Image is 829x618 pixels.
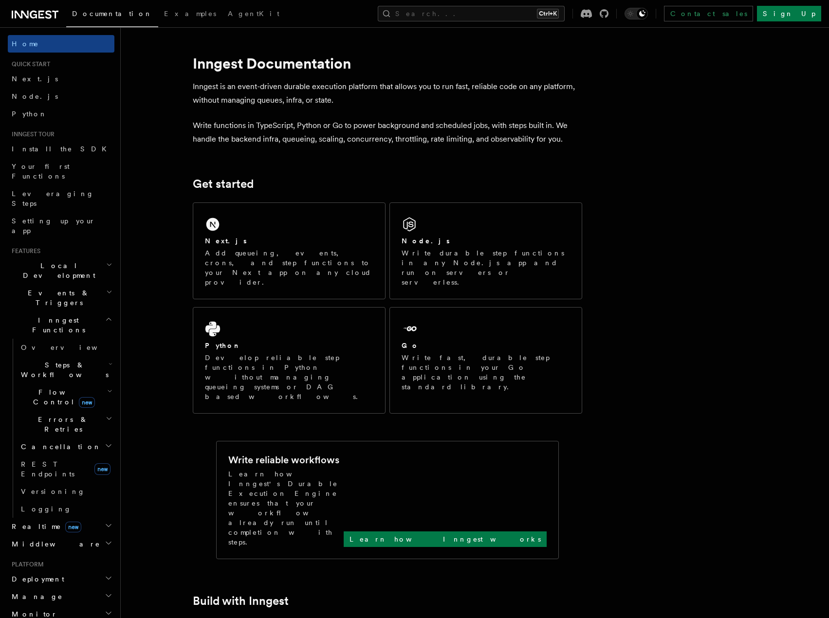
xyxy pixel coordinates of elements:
[17,438,114,455] button: Cancellation
[17,356,114,383] button: Steps & Workflows
[17,383,114,411] button: Flow Controlnew
[17,360,109,380] span: Steps & Workflows
[17,415,106,434] span: Errors & Retries
[21,488,85,495] span: Versioning
[12,145,112,153] span: Install the SDK
[8,158,114,185] a: Your first Functions
[8,592,63,601] span: Manage
[12,92,58,100] span: Node.js
[8,535,114,553] button: Middleware
[12,217,95,235] span: Setting up your app
[205,248,373,287] p: Add queueing, events, crons, and step functions to your Next app on any cloud provider.
[402,341,419,350] h2: Go
[664,6,753,21] a: Contact sales
[8,315,105,335] span: Inngest Functions
[205,341,241,350] h2: Python
[402,248,570,287] p: Write durable step functions in any Node.js app and run on servers or serverless.
[757,6,821,21] a: Sign Up
[12,163,70,180] span: Your first Functions
[344,531,547,547] a: Learn how Inngest works
[158,3,222,26] a: Examples
[8,574,64,584] span: Deployment
[17,500,114,518] a: Logging
[537,9,559,18] kbd: Ctrl+K
[65,522,81,532] span: new
[8,539,100,549] span: Middleware
[8,212,114,239] a: Setting up your app
[625,8,648,19] button: Toggle dark mode
[389,307,582,414] a: GoWrite fast, durable step functions in your Go application using the standard library.
[193,307,386,414] a: PythonDevelop reliable step functions in Python without managing queueing systems or DAG based wo...
[17,483,114,500] a: Versioning
[193,80,582,107] p: Inngest is an event-driven durable execution platform that allows you to run fast, reliable code ...
[193,177,254,191] a: Get started
[389,202,582,299] a: Node.jsWrite durable step functions in any Node.js app and run on servers or serverless.
[8,130,55,138] span: Inngest tour
[17,387,107,407] span: Flow Control
[17,442,101,452] span: Cancellation
[8,35,114,53] a: Home
[21,505,72,513] span: Logging
[17,339,114,356] a: Overview
[12,110,47,118] span: Python
[193,55,582,72] h1: Inngest Documentation
[72,10,152,18] span: Documentation
[8,288,106,308] span: Events & Triggers
[8,185,114,212] a: Leveraging Steps
[21,460,74,478] span: REST Endpoints
[228,10,279,18] span: AgentKit
[8,261,106,280] span: Local Development
[8,561,44,568] span: Platform
[17,455,114,483] a: REST Endpointsnew
[228,453,339,467] h2: Write reliable workflows
[402,236,450,246] h2: Node.js
[402,353,570,392] p: Write fast, durable step functions in your Go application using the standard library.
[378,6,565,21] button: Search...Ctrl+K
[205,236,247,246] h2: Next.js
[12,190,94,207] span: Leveraging Steps
[8,518,114,535] button: Realtimenew
[228,469,344,547] p: Learn how Inngest's Durable Execution Engine ensures that your workflow already run until complet...
[8,588,114,605] button: Manage
[8,88,114,105] a: Node.js
[8,284,114,311] button: Events & Triggers
[164,10,216,18] span: Examples
[8,247,40,255] span: Features
[66,3,158,27] a: Documentation
[8,522,81,531] span: Realtime
[205,353,373,401] p: Develop reliable step functions in Python without managing queueing systems or DAG based workflows.
[8,339,114,518] div: Inngest Functions
[222,3,285,26] a: AgentKit
[8,105,114,123] a: Python
[193,202,386,299] a: Next.jsAdd queueing, events, crons, and step functions to your Next app on any cloud provider.
[193,119,582,146] p: Write functions in TypeScript, Python or Go to power background and scheduled jobs, with steps bu...
[8,140,114,158] a: Install the SDK
[350,534,541,544] p: Learn how Inngest works
[17,411,114,438] button: Errors & Retries
[8,311,114,339] button: Inngest Functions
[94,463,111,475] span: new
[8,570,114,588] button: Deployment
[12,39,39,49] span: Home
[8,70,114,88] a: Next.js
[8,60,50,68] span: Quick start
[12,75,58,83] span: Next.js
[21,344,121,351] span: Overview
[79,397,95,408] span: new
[193,594,289,608] a: Build with Inngest
[8,257,114,284] button: Local Development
